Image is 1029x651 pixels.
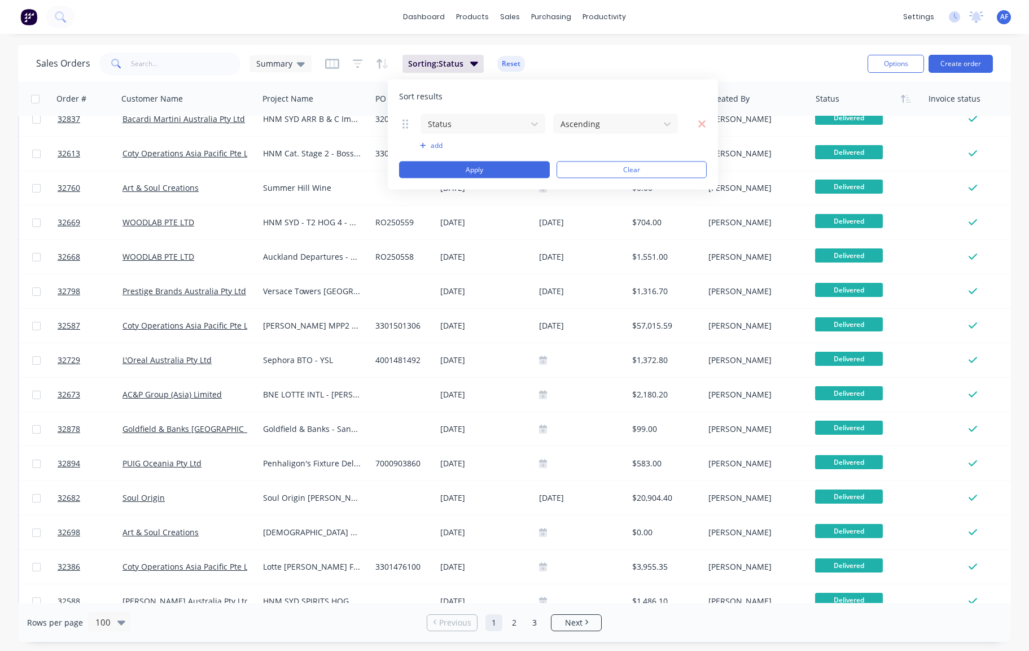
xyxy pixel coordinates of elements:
[36,58,90,69] h1: Sales Orders
[263,217,361,228] div: HNM SYD - T2 HOG 4 - D&G Light Blue [DATE]
[526,614,543,631] a: Page 3
[539,319,623,333] div: [DATE]
[58,527,80,538] span: 32698
[58,217,80,228] span: 32669
[58,343,122,377] a: 32729
[122,561,256,572] a: Coty Operations Asia Pacific Pte Ltd
[58,355,80,366] span: 32729
[375,320,428,331] div: 3301501306
[551,617,601,628] a: Next page
[58,550,122,584] a: 32386
[440,492,530,504] div: [DATE]
[122,458,202,469] a: PUIG Oceania Pty Ltd
[440,561,530,573] div: [DATE]
[256,58,292,69] span: Summary
[815,352,883,366] span: Delivered
[440,389,530,400] div: [DATE]
[815,593,883,607] span: Delivered
[422,614,606,631] ul: Pagination
[58,182,80,194] span: 32760
[399,161,550,178] button: Apply
[263,596,361,607] div: HNM SYD SPIRITS HOG 6 - EL TORO TEQUILA MAY
[399,91,443,102] span: Sort results
[815,283,883,297] span: Delivered
[58,458,80,469] span: 32894
[868,55,924,73] button: Options
[408,58,463,69] span: Sorting: Status
[58,251,80,263] span: 32668
[632,527,696,538] div: $0.00
[263,423,361,435] div: Goldfield & Banks - Sandstone sample
[632,286,696,297] div: $1,316.70
[263,355,361,366] div: Sephora BTO - YSL
[815,524,883,538] span: Delivered
[402,55,484,73] button: Sorting:Status
[897,8,940,25] div: settings
[708,561,802,573] div: [PERSON_NAME]
[815,248,883,263] span: Delivered
[708,113,802,125] div: [PERSON_NAME]
[58,378,122,412] a: 32673
[122,182,199,193] a: Art & Soul Creations
[56,93,86,104] div: Order #
[122,251,194,262] a: WOODLAB PTE LTD
[929,93,980,104] div: Invoice status
[122,320,256,331] a: Coty Operations Asia Pacific Pte Ltd
[632,423,696,435] div: $99.00
[708,492,802,504] div: [PERSON_NAME]
[708,458,802,469] div: [PERSON_NAME]
[58,481,122,515] a: 32682
[815,317,883,331] span: Delivered
[439,617,471,628] span: Previous
[263,492,361,504] div: Soul Origin [PERSON_NAME] Fair [GEOGRAPHIC_DATA] -NEW STORE
[375,251,428,263] div: RO250558
[58,286,80,297] span: 32798
[632,217,696,228] div: $704.00
[27,617,83,628] span: Rows per page
[815,490,883,504] span: Delivered
[375,217,428,228] div: RO250559
[121,93,183,104] div: Customer Name
[816,93,839,104] div: Status
[815,111,883,125] span: Delivered
[58,240,122,274] a: 32668
[632,389,696,400] div: $2,180.20
[58,492,80,504] span: 32682
[375,93,393,104] div: PO #
[632,355,696,366] div: $1,372.80
[708,217,802,228] div: [PERSON_NAME]
[263,527,361,538] div: [DEMOGRAPHIC_DATA] Sail Track Banner [DATE]
[708,93,750,104] div: Created By
[122,527,199,538] a: Art & Soul Creations
[708,182,802,194] div: [PERSON_NAME]
[58,113,80,125] span: 32837
[440,596,530,607] div: [DATE]
[20,8,37,25] img: Factory
[58,206,122,239] a: 32669
[420,141,546,150] button: add
[131,53,241,75] input: Search...
[427,617,477,628] a: Previous page
[58,596,80,607] span: 32588
[506,614,523,631] a: Page 2
[58,389,80,400] span: 32673
[58,412,122,446] a: 32878
[58,309,122,343] a: 32587
[815,214,883,228] span: Delivered
[539,216,623,230] div: [DATE]
[58,274,122,308] a: 32798
[708,423,802,435] div: [PERSON_NAME]
[708,527,802,538] div: [PERSON_NAME]
[440,423,530,435] div: [DATE]
[122,148,256,159] a: Coty Operations Asia Pacific Pte Ltd
[632,251,696,263] div: $1,551.00
[375,561,428,573] div: 3301476100
[632,458,696,469] div: $583.00
[262,93,313,104] div: Project Name
[58,423,80,435] span: 32878
[440,527,530,538] div: [DATE]
[375,148,428,159] div: 3301483365 3301488867
[539,250,623,264] div: [DATE]
[708,148,802,159] div: [PERSON_NAME]
[440,320,530,331] div: [DATE]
